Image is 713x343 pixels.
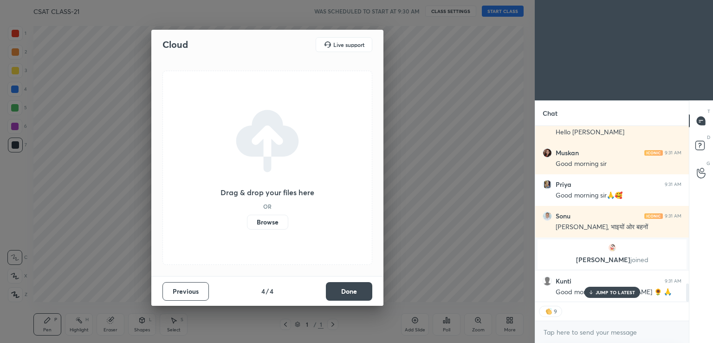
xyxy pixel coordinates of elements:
[261,286,265,296] h4: 4
[556,159,681,169] div: Good morning sir
[543,180,552,189] img: 2c58073e8ec3443fbd119192bb79dcbf.jpg
[543,148,552,158] img: 71d8e244de714e35a7bcb41070033b2f.jpg
[556,277,571,285] h6: Kunti
[333,42,364,47] h5: Live support
[707,108,710,115] p: T
[220,189,314,196] h3: Drag & drop your files here
[596,290,635,295] p: JUMP TO LATEST
[556,212,570,220] h6: Sonu
[535,126,689,302] div: grid
[556,180,571,189] h6: Priya
[535,101,565,125] p: Chat
[556,223,681,232] div: [PERSON_NAME], भाइयों ओर बहनों
[553,308,557,315] div: 9
[556,149,579,157] h6: Muskan
[665,278,681,284] div: 9:31 AM
[326,282,372,301] button: Done
[263,204,272,209] h5: OR
[644,213,663,219] img: iconic-light.a09c19a4.png
[162,39,188,51] h2: Cloud
[543,277,552,286] img: default.png
[266,286,269,296] h4: /
[707,160,710,167] p: G
[162,282,209,301] button: Previous
[644,150,663,156] img: iconic-light.a09c19a4.png
[707,134,710,141] p: D
[556,128,681,137] div: Hello [PERSON_NAME]
[543,211,552,221] img: 741c748e68c34606a8658f8b14c7b1f4.jpg
[556,288,681,297] div: Good morning [PERSON_NAME] 🌻 🙏
[556,191,681,200] div: Good morning sir🙏🥰
[543,256,681,264] p: [PERSON_NAME]
[630,255,648,264] span: joined
[544,307,553,316] img: clapping_hands.png
[608,243,617,252] img: dc22adf1aec645189aebe32b7325aad4.jpg
[665,213,681,219] div: 9:31 AM
[665,150,681,156] div: 9:31 AM
[270,286,273,296] h4: 4
[665,182,681,187] div: 9:31 AM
